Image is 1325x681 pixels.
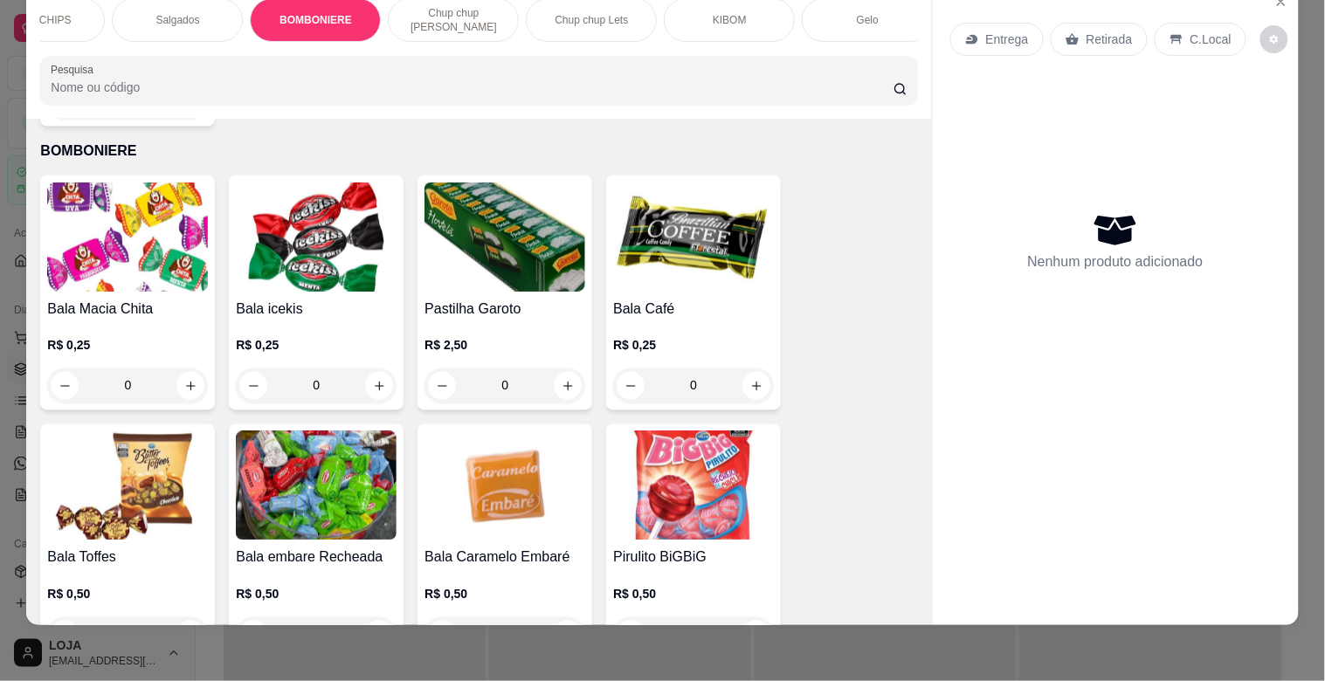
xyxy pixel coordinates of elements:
[986,31,1029,48] p: Entrega
[742,621,770,649] button: increase-product-quantity
[613,299,774,320] h4: Bala Café
[365,621,393,649] button: increase-product-quantity
[239,372,267,400] button: decrease-product-quantity
[176,372,204,400] button: increase-product-quantity
[613,547,774,568] h4: Pirulito BiGBiG
[51,372,79,400] button: decrease-product-quantity
[555,13,628,27] p: Chup chup Lets
[742,372,770,400] button: increase-product-quantity
[365,372,393,400] button: increase-product-quantity
[613,337,774,354] p: R$ 0,25
[51,621,79,649] button: decrease-product-quantity
[40,141,917,162] p: BOMBONIERE
[47,337,208,354] p: R$ 0,25
[279,13,352,27] p: BOMBONIERE
[47,182,208,292] img: product-image
[424,182,585,292] img: product-image
[424,337,585,354] p: R$ 2,50
[428,372,456,400] button: decrease-product-quantity
[428,621,456,649] button: decrease-product-quantity
[713,13,747,27] p: KIBOM
[554,621,582,649] button: increase-product-quantity
[51,79,894,96] input: Pesquisa
[617,372,645,400] button: decrease-product-quantity
[613,182,774,292] img: product-image
[47,299,208,320] h4: Bala Macia Chita
[424,547,585,568] h4: Bala Caramelo Embaré
[47,547,208,568] h4: Bala Toffes
[424,431,585,540] img: product-image
[236,299,397,320] h4: Bala icekis
[236,431,397,540] img: product-image
[1190,31,1232,48] p: C.Local
[236,337,397,354] p: R$ 0,25
[176,621,204,649] button: increase-product-quantity
[1260,25,1288,53] button: decrease-product-quantity
[155,13,199,27] p: Salgados
[403,6,504,34] p: Chup chup [PERSON_NAME]
[613,431,774,540] img: product-image
[239,621,267,649] button: decrease-product-quantity
[424,299,585,320] h4: Pastilha Garoto
[613,586,774,603] p: R$ 0,50
[47,431,208,540] img: product-image
[1087,31,1133,48] p: Retirada
[424,586,585,603] p: R$ 0,50
[47,586,208,603] p: R$ 0,50
[617,621,645,649] button: decrease-product-quantity
[1028,251,1204,272] p: Nenhum produto adicionado
[51,62,100,77] label: Pesquisa
[554,372,582,400] button: increase-product-quantity
[236,547,397,568] h4: Bala embare Recheada
[857,13,879,27] p: Gelo
[236,586,397,603] p: R$ 0,50
[236,182,397,292] img: product-image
